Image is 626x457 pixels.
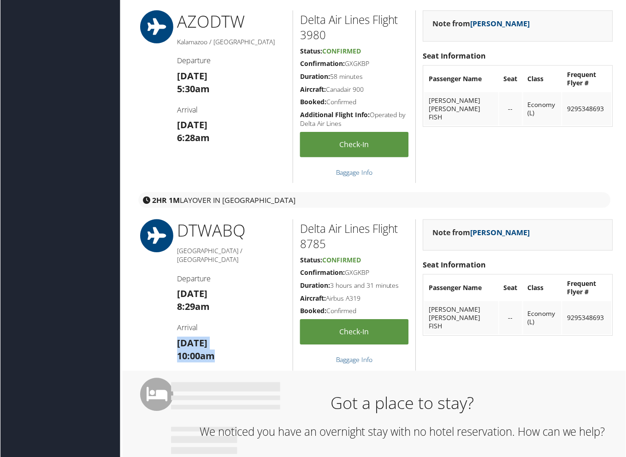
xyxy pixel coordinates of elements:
th: Passenger Name [425,67,499,92]
strong: [DATE] [177,70,207,83]
strong: Note from [433,19,531,29]
td: [PERSON_NAME] [PERSON_NAME] FISH [425,93,499,126]
h5: 58 minutes [300,72,409,82]
a: Baggage Info [336,168,373,177]
strong: Seat Information [423,51,486,61]
strong: Duration: [300,72,330,81]
div: -- [504,105,518,113]
th: Seat [500,276,523,301]
h5: Kalamazoo / [GEOGRAPHIC_DATA] [177,38,286,47]
strong: [DATE] [177,288,207,301]
td: [PERSON_NAME] [PERSON_NAME] FISH [425,302,499,335]
h5: Confirmed [300,307,409,316]
td: 9295348693 [563,302,612,335]
h5: Confirmed [300,98,409,107]
a: Baggage Info [336,356,373,365]
strong: Status: [300,47,322,56]
a: Check-in [300,320,409,345]
h5: 3 hours and 31 minutes [300,282,409,291]
strong: [DATE] [177,338,207,350]
span: Confirmed [322,256,361,265]
strong: 2HR 1M [152,196,180,206]
strong: Confirmation: [300,269,345,278]
a: Check-in [300,132,409,158]
strong: 8:29am [177,301,210,314]
h5: GXGKBP [300,59,409,69]
h5: Canadair 900 [300,85,409,95]
strong: 6:28am [177,132,210,144]
h5: [GEOGRAPHIC_DATA] / [GEOGRAPHIC_DATA] [177,247,286,265]
strong: 5:30am [177,83,210,95]
h1: AZO DTW [177,11,286,34]
strong: Note from [433,228,531,238]
h2: Delta Air Lines Flight 3980 [300,12,409,43]
div: -- [504,315,518,323]
th: Class [524,67,562,92]
strong: Duration: [300,282,330,291]
th: Seat [500,67,523,92]
strong: Additional Flight Info: [300,111,370,119]
th: Frequent Flyer # [563,67,612,92]
strong: Booked: [300,98,326,107]
h1: DTW ABQ [177,220,286,243]
h5: Airbus A319 [300,295,409,304]
strong: [DATE] [177,119,207,131]
strong: Status: [300,256,322,265]
h4: Arrival [177,323,286,333]
td: Economy (L) [524,302,562,335]
strong: Confirmation: [300,59,345,68]
td: 9295348693 [563,93,612,126]
h2: Delta Air Lines Flight 8785 [300,222,409,253]
a: [PERSON_NAME] [471,228,531,238]
div: layover in [GEOGRAPHIC_DATA] [138,193,611,208]
th: Frequent Flyer # [563,276,612,301]
h4: Departure [177,274,286,285]
h4: Departure [177,56,286,66]
strong: Seat Information [423,261,486,271]
th: Passenger Name [425,276,499,301]
strong: Booked: [300,307,326,316]
strong: 10:00am [177,350,215,363]
strong: Aircraft: [300,295,326,303]
span: Confirmed [322,47,361,56]
h4: Arrival [177,105,286,115]
td: Economy (L) [524,93,562,126]
h5: Operated by Delta Air Lines [300,111,409,129]
strong: Aircraft: [300,85,326,94]
h5: GXGKBP [300,269,409,278]
th: Class [524,276,562,301]
a: [PERSON_NAME] [471,19,531,29]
